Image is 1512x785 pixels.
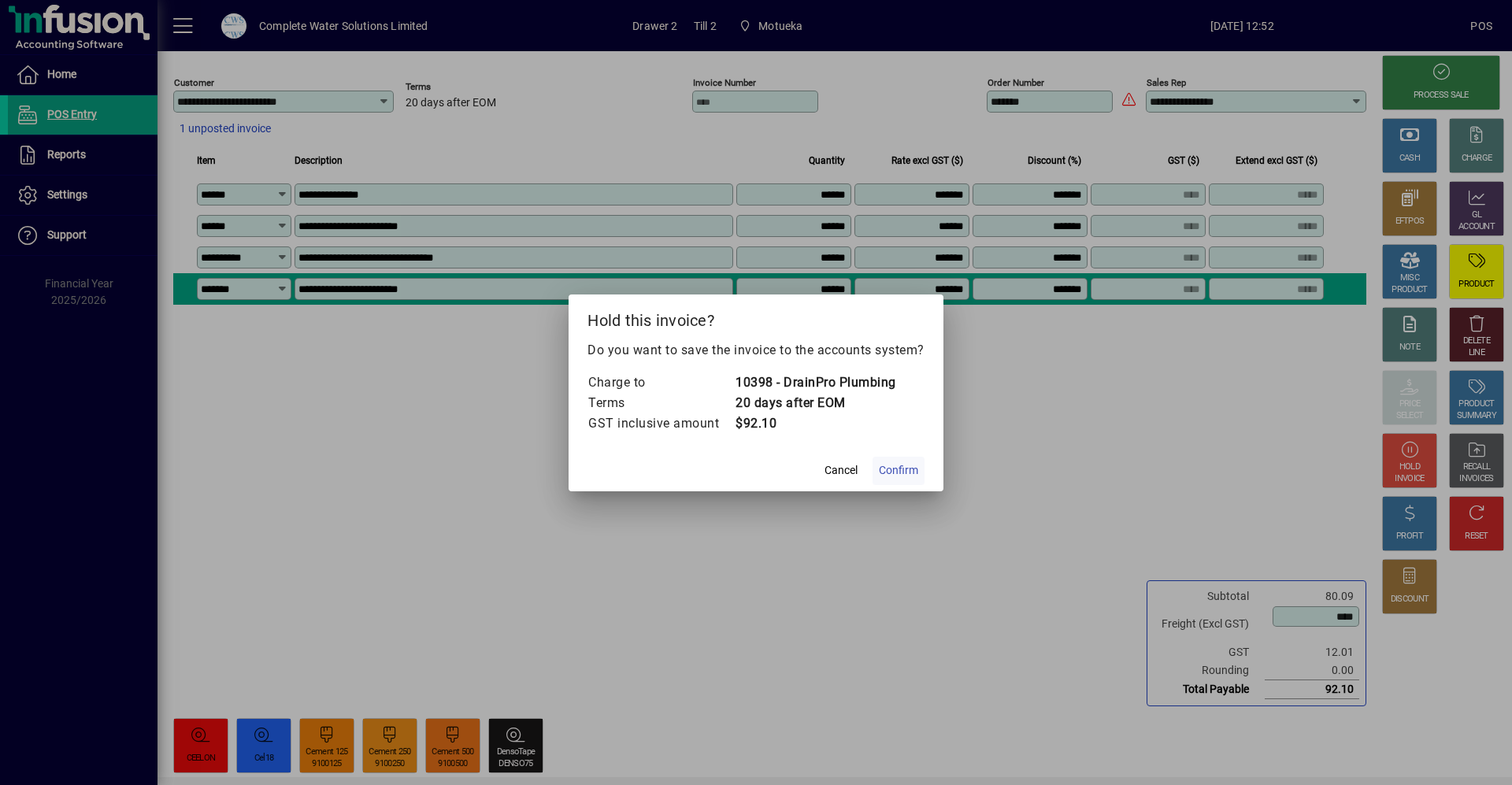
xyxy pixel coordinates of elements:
button: Confirm [873,457,925,485]
td: $92.10 [735,413,896,434]
h2: Hold this invoice? [569,294,943,340]
td: 20 days after EOM [735,393,896,413]
button: Cancel [816,457,866,485]
span: Cancel [825,462,858,479]
span: Confirm [879,462,918,479]
td: Terms [587,393,735,413]
td: 10398 - DrainPro Plumbing [735,372,896,393]
td: GST inclusive amount [587,413,735,434]
p: Do you want to save the invoice to the accounts system? [587,341,925,360]
td: Charge to [587,372,735,393]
